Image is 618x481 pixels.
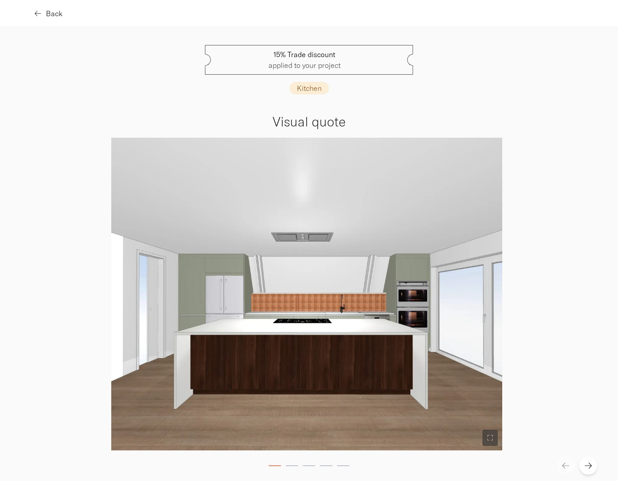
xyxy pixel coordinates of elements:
[268,49,341,60] span: 15% Trade discount
[297,85,322,92] p: Kitchen
[111,138,503,450] img: user-files%2Fuser%7Cckv1i2w1r5197521g9n2q2i3yjb%2Fprojects%2Fclwzlz8yp002q9y0s2vy3u72y%2F1-31bc.webp
[273,112,345,131] h3: Visual quote
[46,10,63,17] span: Back
[268,49,341,71] p: applied to your project
[36,3,63,23] button: Back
